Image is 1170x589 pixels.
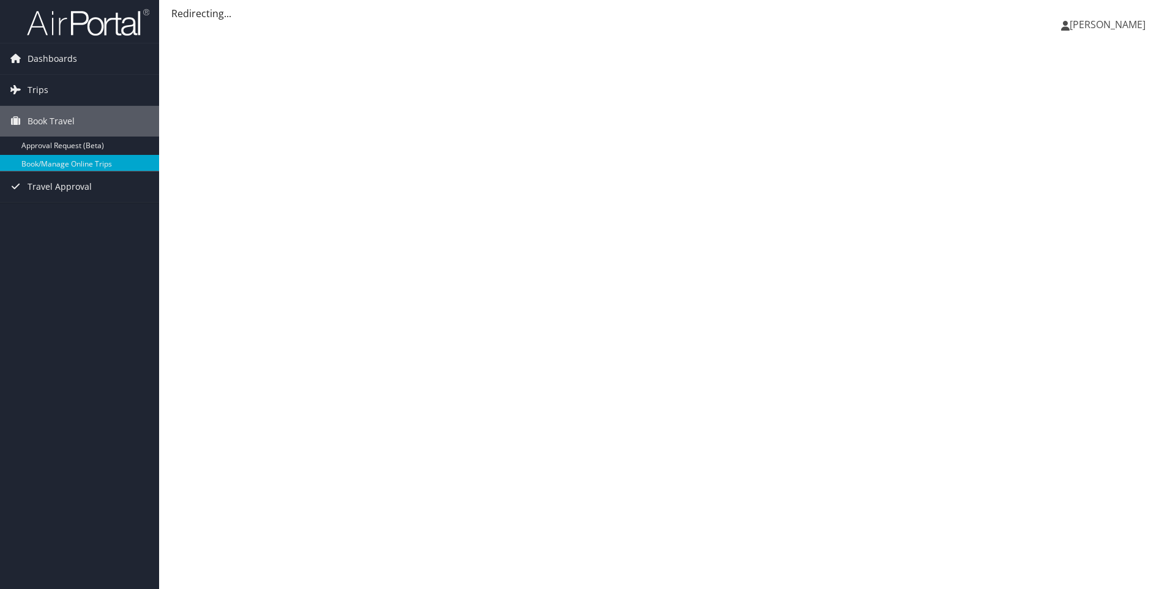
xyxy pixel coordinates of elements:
[28,75,48,105] span: Trips
[28,171,92,202] span: Travel Approval
[1070,18,1146,31] span: [PERSON_NAME]
[27,8,149,37] img: airportal-logo.png
[1061,6,1158,43] a: [PERSON_NAME]
[28,43,77,74] span: Dashboards
[28,106,75,137] span: Book Travel
[171,6,1158,21] div: Redirecting...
